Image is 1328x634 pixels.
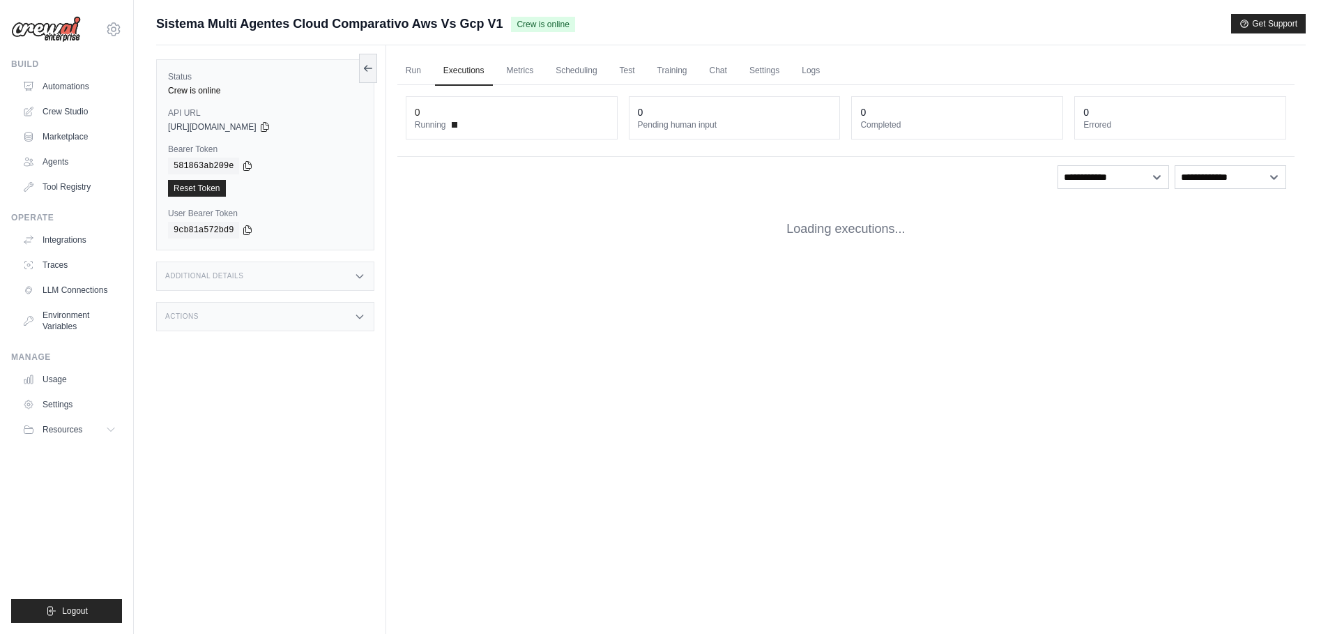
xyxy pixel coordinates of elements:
span: Logout [62,605,88,617]
a: LLM Connections [17,279,122,301]
button: Resources [17,418,122,441]
a: Run [397,56,429,86]
span: Crew is online [511,17,574,32]
label: Status [168,71,362,82]
code: 9cb81a572bd9 [168,222,239,239]
span: [URL][DOMAIN_NAME] [168,121,257,133]
img: Logo [11,16,81,43]
a: Tool Registry [17,176,122,198]
button: Logout [11,599,122,623]
a: Crew Studio [17,100,122,123]
dt: Completed [860,119,1054,130]
div: 0 [415,105,420,119]
div: 0 [638,105,643,119]
dt: Errored [1083,119,1277,130]
a: Usage [17,368,122,391]
div: Operate [11,212,122,223]
div: Crew is online [168,85,362,96]
label: API URL [168,107,362,119]
div: Loading executions... [397,197,1295,261]
a: Agents [17,151,122,173]
a: Marketplace [17,126,122,148]
label: Bearer Token [168,144,362,155]
a: Settings [17,393,122,416]
a: Chat [701,56,735,86]
div: Manage [11,352,122,363]
span: Running [415,119,446,130]
span: Resources [43,424,82,435]
a: Test [611,56,643,86]
a: Automations [17,75,122,98]
a: Environment Variables [17,304,122,338]
div: Build [11,59,122,70]
dt: Pending human input [638,119,832,130]
h3: Actions [165,312,199,321]
button: Get Support [1231,14,1306,33]
a: Training [649,56,696,86]
a: Logs [793,56,828,86]
a: Executions [435,56,493,86]
h3: Additional Details [165,272,243,280]
a: Scheduling [547,56,605,86]
label: User Bearer Token [168,208,362,219]
div: 0 [1083,105,1089,119]
div: 0 [860,105,866,119]
a: Integrations [17,229,122,251]
a: Settings [741,56,788,86]
a: Traces [17,254,122,276]
a: Metrics [498,56,542,86]
span: Sistema Multi Agentes Cloud Comparativo Aws Vs Gcp V1 [156,14,503,33]
a: Reset Token [168,180,226,197]
code: 581863ab209e [168,158,239,174]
